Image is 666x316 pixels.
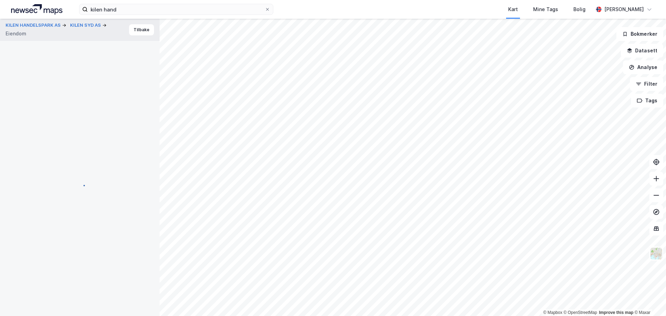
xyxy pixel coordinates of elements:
[129,24,154,35] button: Tilbake
[621,44,663,58] button: Datasett
[564,310,597,315] a: OpenStreetMap
[6,22,62,29] button: KILEN HANDELSPARK AS
[543,310,562,315] a: Mapbox
[88,4,265,15] input: Søk på adresse, matrikkel, gårdeiere, leietakere eller personer
[508,5,518,14] div: Kart
[604,5,644,14] div: [PERSON_NAME]
[599,310,633,315] a: Improve this map
[650,247,663,260] img: Z
[616,27,663,41] button: Bokmerker
[630,77,663,91] button: Filter
[70,22,102,29] button: KILEN SYD AS
[533,5,558,14] div: Mine Tags
[11,4,62,15] img: logo.a4113a55bc3d86da70a041830d287a7e.svg
[74,180,85,191] img: spinner.a6d8c91a73a9ac5275cf975e30b51cfb.svg
[631,283,666,316] iframe: Chat Widget
[623,60,663,74] button: Analyse
[573,5,586,14] div: Bolig
[6,29,26,38] div: Eiendom
[631,94,663,108] button: Tags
